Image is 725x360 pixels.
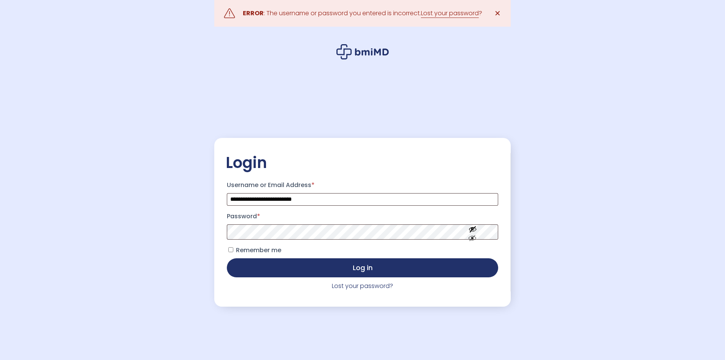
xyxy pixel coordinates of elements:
span: Remember me [236,246,281,254]
h2: Login [226,153,499,172]
a: ✕ [490,6,505,21]
a: Lost your password [421,9,479,18]
button: Log in [227,258,498,277]
input: Remember me [228,247,233,252]
button: Show password [451,219,494,245]
label: Username or Email Address [227,179,498,191]
div: : The username or password you entered is incorrect. ? [243,8,482,19]
strong: ERROR [243,9,264,18]
label: Password [227,210,498,222]
span: ✕ [494,8,501,19]
a: Lost your password? [332,282,393,290]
